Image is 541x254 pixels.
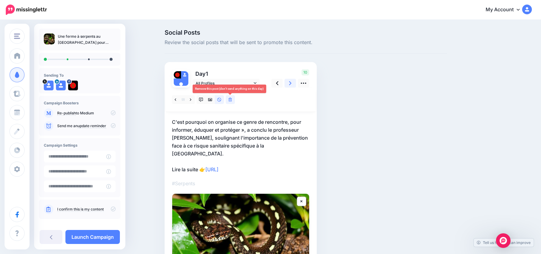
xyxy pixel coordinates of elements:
[205,166,218,172] a: [URL]
[193,79,260,88] a: All Profiles
[57,123,116,129] p: Send me an
[14,33,20,39] img: menu.png
[172,179,309,187] p: #Serpents
[44,73,116,78] h4: Sending To
[165,30,447,36] span: Social Posts
[196,80,252,86] span: All Profiles
[57,110,116,116] p: to Medium
[57,207,104,212] a: I confirm this is my content
[165,39,447,47] span: Review the social posts that will be sent to promote this content.
[496,233,511,248] div: Open Intercom Messenger
[174,71,181,78] img: 474871652_1172320894900914_7635307436973398141_n-bsa152193.jpg
[44,81,54,90] img: user_default_image.png
[68,81,78,90] img: 474871652_1172320894900914_7635307436973398141_n-bsa152193.jpg
[172,118,309,173] p: C'est pourquoi on organise ce genre de rencontre, pour informer, éduquer et protéger », a conclu ...
[58,33,116,46] p: Une ferme à serpents au [GEOGRAPHIC_DATA] pour étudier le trigonocéphale de [GEOGRAPHIC_DATA].
[302,69,309,75] span: 10
[44,101,116,105] h4: Campaign Boosters
[56,81,66,90] img: user_default_image.png
[6,5,47,15] img: Missinglettr
[57,111,76,116] a: Re-publish
[181,71,188,78] img: user_default_image.png
[206,71,208,77] span: 1
[193,69,260,78] p: Day
[44,143,116,148] h4: Campaign Settings
[480,2,532,17] a: My Account
[78,124,106,128] a: update reminder
[44,33,55,44] img: 92968ef796eb0462b206f110b9a4dea1_thumb.jpg
[474,238,534,247] a: Tell us how we can improve
[174,78,188,93] img: user_default_image.png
